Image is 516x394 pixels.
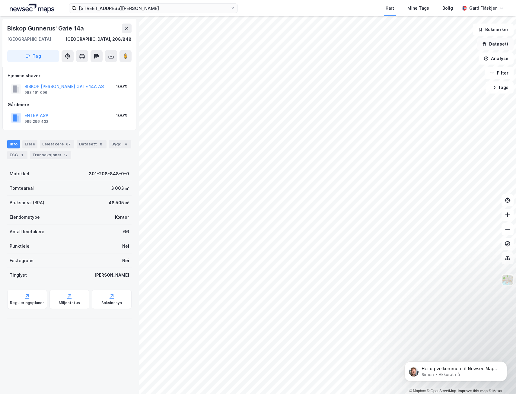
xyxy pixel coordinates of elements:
div: 12 [63,152,69,158]
div: Reguleringsplaner [10,300,44,305]
button: Datasett [477,38,514,50]
div: Tinglyst [10,272,27,279]
div: Tomteareal [10,185,34,192]
button: Analyse [479,52,514,65]
div: Kontor [115,214,129,221]
div: 983 191 096 [24,90,47,95]
div: 301-208-848-0-0 [89,170,129,177]
img: Z [502,274,513,286]
div: Mine Tags [407,5,429,12]
div: Hjemmelshaver [8,72,131,79]
input: Søk på adresse, matrikkel, gårdeiere, leietakere eller personer [76,4,230,13]
div: 3 003 ㎡ [111,185,129,192]
div: Gard Flåskjer [469,5,497,12]
div: 100% [116,112,128,119]
div: 6 [98,141,104,147]
div: Eiere [22,140,37,148]
div: Nei [122,243,129,250]
div: 999 296 432 [24,119,48,124]
div: Miljøstatus [59,300,80,305]
div: 67 [65,141,72,147]
div: [PERSON_NAME] [94,272,129,279]
div: Datasett [77,140,107,148]
div: Nei [122,257,129,264]
div: Bygg [109,140,131,148]
div: Saksinnsyn [101,300,122,305]
div: 100% [116,83,128,90]
div: 66 [123,228,129,235]
div: Transaksjoner [30,151,71,159]
a: OpenStreetMap [427,389,456,393]
div: Gårdeiere [8,101,131,108]
div: Bolig [442,5,453,12]
div: Festegrunn [10,257,33,264]
div: 1 [19,152,25,158]
button: Bokmerker [473,24,514,36]
a: Improve this map [458,389,488,393]
div: Info [7,140,20,148]
button: Tags [486,81,514,94]
iframe: Intercom notifications melding [395,349,516,391]
img: logo.a4113a55bc3d86da70a041830d287a7e.svg [10,4,54,13]
div: [GEOGRAPHIC_DATA] [7,36,51,43]
button: Tag [7,50,59,62]
div: [GEOGRAPHIC_DATA], 208/848 [65,36,132,43]
div: 48 505 ㎡ [109,199,129,206]
div: Punktleie [10,243,30,250]
div: Antall leietakere [10,228,44,235]
button: Filter [485,67,514,79]
div: Biskop Gunnerus' Gate 14a [7,24,85,33]
div: ESG [7,151,27,159]
div: 4 [123,141,129,147]
div: Leietakere [40,140,74,148]
div: Kart [386,5,394,12]
a: Mapbox [409,389,426,393]
div: Bruksareal (BRA) [10,199,44,206]
div: Matrikkel [10,170,29,177]
div: Eiendomstype [10,214,40,221]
